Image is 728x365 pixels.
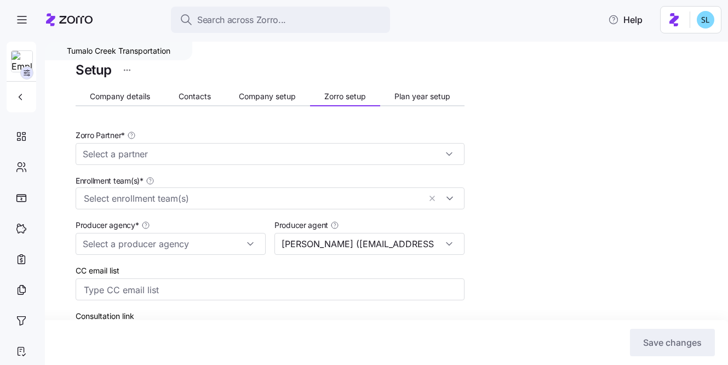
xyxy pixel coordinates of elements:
span: Zorro Partner * [76,130,125,141]
label: CC email list [76,265,119,277]
span: Plan year setup [394,93,450,100]
input: Select enrollment team(s) [84,191,420,206]
button: Help [599,9,651,31]
input: Type CC email list [84,283,434,297]
input: Select a producer agency [76,233,266,255]
input: Select a partner [76,143,465,165]
img: 7c620d928e46699fcfb78cede4daf1d1 [697,11,714,28]
span: Search across Zorro... [197,13,286,27]
span: Help [608,13,643,26]
label: Consultation link [76,310,134,322]
span: Zorro setup [324,93,366,100]
span: Save changes [643,336,702,349]
button: Search across Zorro... [171,7,390,33]
span: Company details [90,93,150,100]
div: Tumalo Creek Transportation [45,42,192,60]
h1: Setup [76,61,112,78]
span: Contacts [179,93,211,100]
span: Enrollment team(s) * [76,175,144,186]
span: Producer agent [274,220,328,231]
button: Save changes [630,329,715,356]
img: Employer logo [12,51,32,73]
span: Producer agency * [76,220,139,231]
input: Select a producer agent [274,233,465,255]
span: Company setup [239,93,296,100]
